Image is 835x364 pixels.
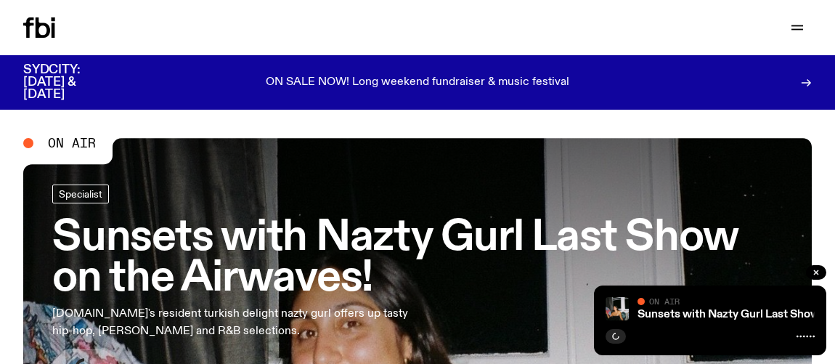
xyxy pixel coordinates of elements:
[649,296,680,306] span: On Air
[48,137,96,150] span: On Air
[23,64,116,101] h3: SYDCITY: [DATE] & [DATE]
[52,218,783,299] h3: Sunsets with Nazty Gurl Last Show on the Airwaves!
[52,305,424,340] p: [DOMAIN_NAME]'s resident turkish delight nazty gurl offers up tasty hip-hop, [PERSON_NAME] and R&...
[52,185,109,203] a: Specialist
[59,188,102,199] span: Specialist
[266,76,569,89] p: ON SALE NOW! Long weekend fundraiser & music festival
